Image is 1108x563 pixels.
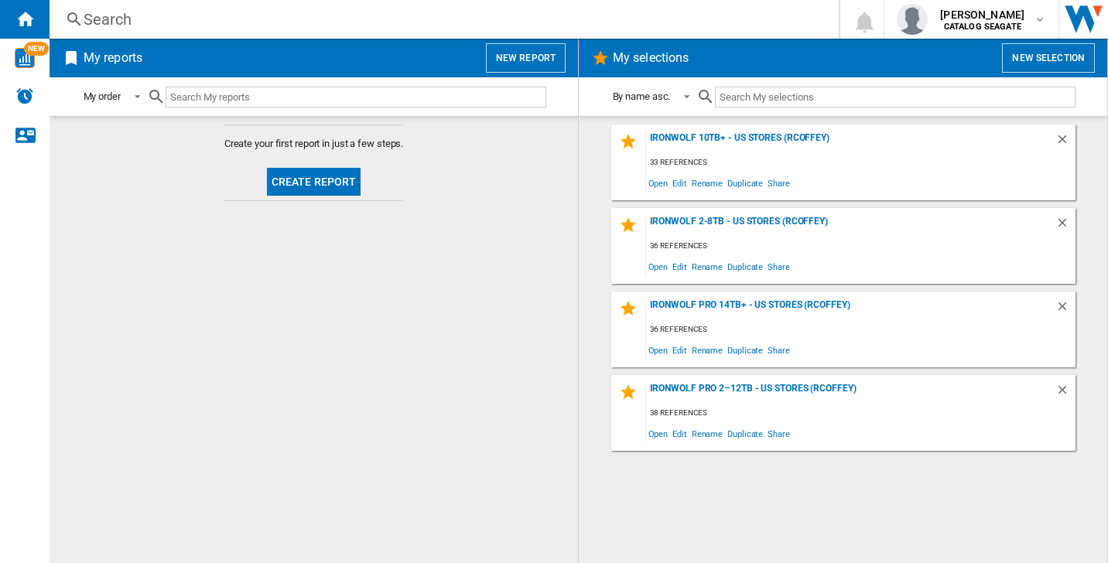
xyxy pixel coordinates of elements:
[646,216,1055,237] div: IronWolf 2-8TB - US Stores (rcoffey)
[689,256,725,277] span: Rename
[224,137,404,151] span: Create your first report in just a few steps.
[166,87,546,107] input: Search My reports
[1055,216,1076,237] div: Delete
[267,168,361,196] button: Create report
[646,299,1055,320] div: IronWolf Pro 14TB+ - US Stores (rcoffey)
[646,172,671,193] span: Open
[613,90,671,102] div: By name asc.
[940,7,1024,22] span: [PERSON_NAME]
[689,172,725,193] span: Rename
[1055,299,1076,320] div: Delete
[84,90,121,102] div: My order
[1055,132,1076,153] div: Delete
[486,43,566,73] button: New report
[15,48,35,68] img: wise-card.svg
[610,43,692,73] h2: My selections
[646,383,1055,404] div: IronWolf Pro 2–12TB - US Stores (rcoffey)
[1002,43,1095,73] button: New selection
[646,320,1076,340] div: 36 references
[670,423,689,444] span: Edit
[15,87,34,105] img: alerts-logo.svg
[646,340,671,360] span: Open
[670,172,689,193] span: Edit
[689,340,725,360] span: Rename
[765,340,792,360] span: Share
[24,42,49,56] span: NEW
[725,340,765,360] span: Duplicate
[670,256,689,277] span: Edit
[646,237,1076,256] div: 36 references
[1055,383,1076,404] div: Delete
[80,43,145,73] h2: My reports
[725,423,765,444] span: Duplicate
[646,153,1076,172] div: 33 references
[689,423,725,444] span: Rename
[765,423,792,444] span: Share
[646,404,1076,423] div: 38 references
[765,256,792,277] span: Share
[765,172,792,193] span: Share
[84,9,799,30] div: Search
[646,256,671,277] span: Open
[646,423,671,444] span: Open
[897,4,928,35] img: profile.jpg
[715,87,1075,107] input: Search My selections
[725,256,765,277] span: Duplicate
[670,340,689,360] span: Edit
[944,22,1021,32] b: CATALOG SEAGATE
[646,132,1055,153] div: IronWolf 10TB+ - US Stores (rcoffey)
[725,172,765,193] span: Duplicate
